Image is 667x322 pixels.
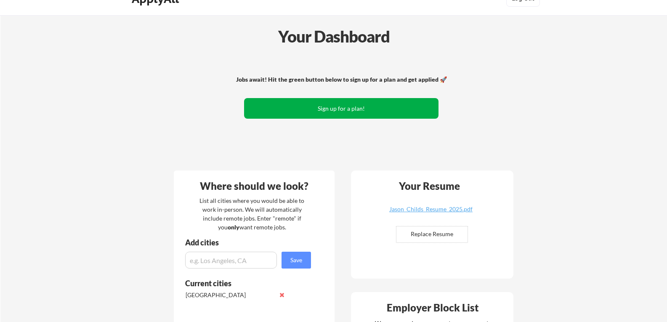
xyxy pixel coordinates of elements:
div: Your Resume [388,181,471,191]
button: Save [282,252,311,269]
input: e.g. Los Angeles, CA [185,252,277,269]
div: Employer Block List [354,303,511,313]
strong: only [228,224,239,231]
div: Jobs await! Hit the green button below to sign up for a plan and get applied 🚀 [234,75,449,84]
div: Add cities [185,239,313,246]
div: Jason_Childs_Resume_2025.pdf [381,206,481,212]
button: Sign up for a plan! [244,98,438,119]
div: Where should we look? [176,181,332,191]
div: [GEOGRAPHIC_DATA] [186,291,274,299]
div: List all cities where you would be able to work in-person. We will automatically include remote j... [194,196,310,232]
div: Your Dashboard [1,24,667,48]
div: Current cities [185,279,302,287]
a: Jason_Childs_Resume_2025.pdf [381,206,481,219]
